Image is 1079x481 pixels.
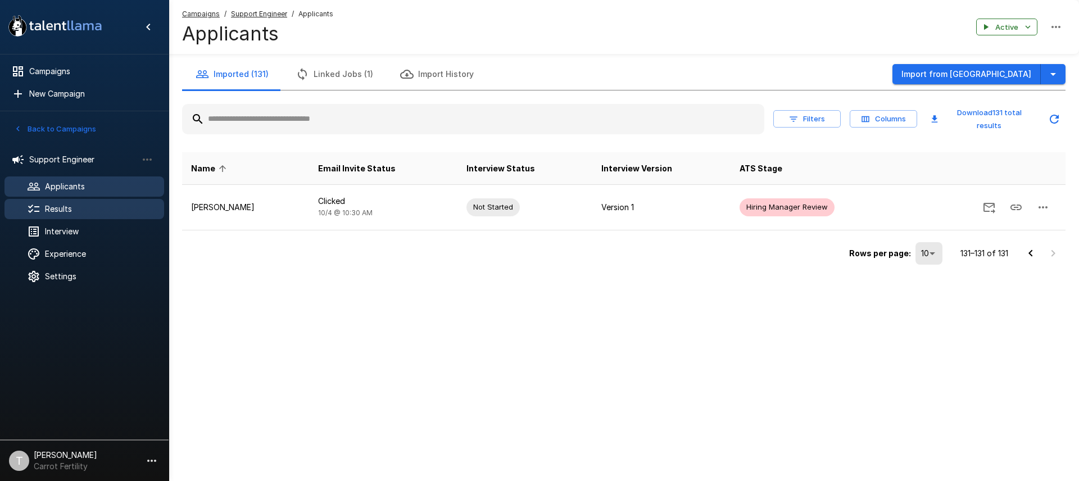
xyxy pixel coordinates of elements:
span: / [224,8,226,20]
span: Interview Version [601,162,672,175]
span: Hiring Manager Review [740,202,835,212]
span: Email Invite Status [318,162,396,175]
div: 10 [915,242,942,265]
span: Name [191,162,230,175]
span: Send Invitation [976,202,1003,211]
button: Imported (131) [182,58,282,90]
h4: Applicants [182,22,333,46]
span: Copy Interview Link [1003,202,1030,211]
span: Interview Status [466,162,535,175]
p: 131–131 of 131 [960,248,1008,259]
u: Support Engineer [231,10,287,18]
span: / [292,8,294,20]
span: ATS Stage [740,162,782,175]
p: [PERSON_NAME] [191,202,300,213]
p: Rows per page: [849,248,911,259]
p: Version 1 [601,202,722,213]
button: Columns [850,110,917,128]
button: Download131 total results [926,104,1039,134]
u: Campaigns [182,10,220,18]
span: Applicants [298,8,333,20]
button: Updated Today - 11:19 AM [1043,108,1066,130]
button: Filters [773,110,841,128]
span: Not Started [466,202,520,212]
button: Import from [GEOGRAPHIC_DATA] [892,64,1041,85]
button: Active [976,19,1037,36]
button: Go to previous page [1019,242,1042,265]
button: Linked Jobs (1) [282,58,387,90]
p: Clicked [318,196,449,207]
button: Import History [387,58,487,90]
span: 10/4 @ 10:30 AM [318,208,373,217]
